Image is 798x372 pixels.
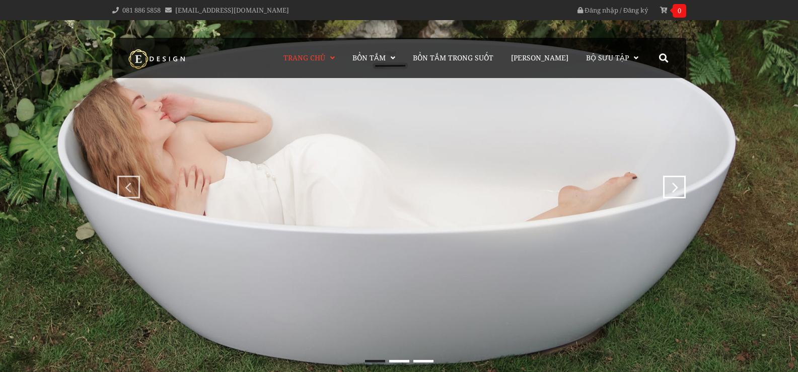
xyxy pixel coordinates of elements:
span: [PERSON_NAME] [511,53,568,62]
a: 081 886 5858 [122,6,161,15]
a: Bồn Tắm Trong Suốt [405,38,501,78]
div: next [666,176,678,188]
img: logo Kreiner Germany - Edesign Interior [120,49,195,69]
a: [EMAIL_ADDRESS][DOMAIN_NAME] [175,6,289,15]
span: Bồn Tắm Trong Suốt [413,53,493,62]
span: 0 [673,4,686,18]
a: Trang chủ [278,38,342,78]
span: Bộ Sưu Tập [586,53,629,62]
span: Trang chủ [283,53,325,62]
a: Bồn Tắm [345,38,403,78]
a: Bộ Sưu Tập [578,38,646,78]
a: [PERSON_NAME] [503,38,576,78]
span: Bồn Tắm [352,53,386,62]
span: / [620,6,622,15]
div: prev [120,176,132,188]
